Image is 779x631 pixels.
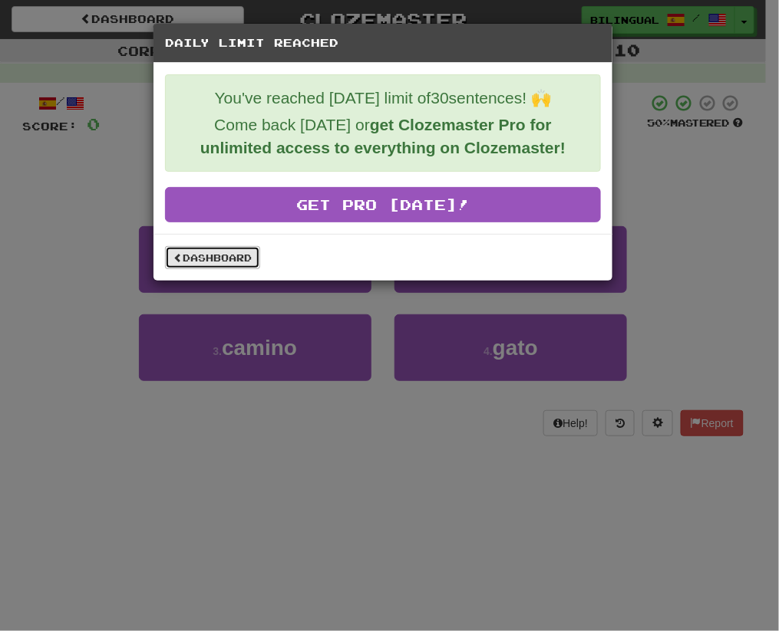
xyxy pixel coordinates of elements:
strong: get Clozemaster Pro for unlimited access to everything on Clozemaster! [200,116,566,156]
h5: Daily Limit Reached [165,35,601,51]
p: You've reached [DATE] limit of 30 sentences! 🙌 [177,87,589,110]
a: Get Pro [DATE]! [165,187,601,222]
p: Come back [DATE] or [177,113,589,159]
a: Dashboard [165,246,260,269]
